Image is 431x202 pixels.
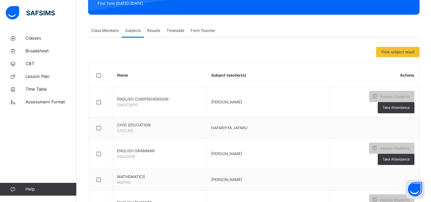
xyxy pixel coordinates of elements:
[26,35,77,41] span: Classes
[117,102,138,107] span: ENG/CMPR
[26,48,77,54] span: Broadsheet
[381,49,415,55] span: View subject result
[26,186,76,192] span: Help
[211,125,248,130] span: HAFARIYYA JAFARU
[26,86,77,93] span: Time Table
[191,28,215,34] span: Form Teacher
[117,154,135,159] span: ENG/GRM
[211,100,242,104] span: [PERSON_NAME]
[380,94,410,100] span: Assess Students
[6,6,55,19] img: safsims
[206,64,330,87] th: Subject teacher(s)
[117,128,134,133] span: CIVIC/ED
[383,157,410,162] span: Take Attendance
[117,174,201,180] span: MATHEMATICS
[26,73,77,80] span: Lesson Plan
[117,96,201,102] span: ENGLISH COMPREHENSION
[91,28,119,34] span: Class Members
[383,105,410,110] span: Take Attendance
[117,148,201,154] span: ENGLISH GRAMMAR
[147,28,160,34] span: Results
[26,61,77,67] span: CBT
[117,122,201,128] span: CIVIC EDUCATION
[125,28,141,34] span: Subjects
[211,151,242,156] span: [PERSON_NAME]
[167,28,184,34] span: Timetable
[330,64,419,87] th: Actions
[380,146,410,151] span: Assess Students
[405,180,425,199] button: Open asap
[26,99,77,105] span: Assessment Format
[117,180,131,185] span: MATHS
[211,177,242,182] span: [PERSON_NAME]
[112,64,206,87] th: Name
